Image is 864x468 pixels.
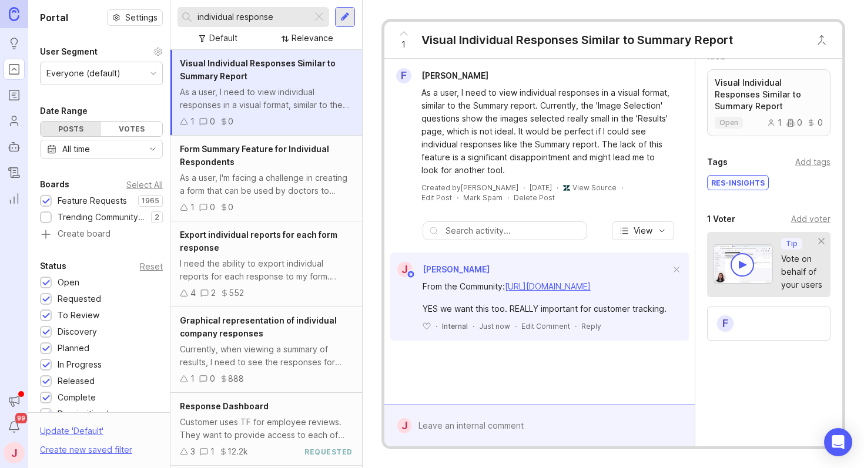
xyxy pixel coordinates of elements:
[40,104,88,118] div: Date Range
[58,391,96,404] div: Complete
[210,445,215,458] div: 1
[58,325,97,338] div: Discovery
[515,321,517,331] div: ·
[4,33,25,54] a: Ideas
[423,302,670,315] div: YES we want this too. REALLY important for customer tracking.
[41,122,101,136] div: Posts
[155,213,159,222] p: 2
[197,11,307,23] input: Search...
[4,162,25,183] a: Changelog
[530,183,552,192] time: [DATE]
[143,144,162,154] svg: toggle icon
[125,12,158,23] span: Settings
[479,321,510,331] span: Just now
[46,67,120,80] div: Everyone (default)
[824,428,852,456] div: Open Intercom Messenger
[58,342,89,355] div: Planned
[180,86,353,112] div: As a user, I need to view individual responses in a visual format, similar to the Summary report....
[211,287,216,299] div: 2
[142,196,159,206] p: 1965
[40,230,163,240] a: Create board
[581,321,601,331] div: Reply
[228,372,244,385] div: 888
[514,193,555,203] div: Delete Post
[180,401,269,411] span: Response Dashboard
[107,9,163,26] button: Settings
[227,445,248,458] div: 12.2k
[190,115,195,128] div: 1
[292,32,333,45] div: Relevance
[180,230,337,252] span: Export individual reports for each form response
[62,143,90,156] div: All time
[40,259,66,273] div: Status
[4,136,25,157] a: Autopilot
[180,58,336,81] span: Visual Individual Responses Similar to Summary Report
[715,77,823,112] p: Visual Individual Responses Similar to Summary Report
[58,276,79,289] div: Open
[4,442,25,463] button: J
[795,156,830,169] div: Add tags
[4,85,25,106] a: Roadmaps
[190,372,195,385] div: 1
[58,408,109,420] div: Deprioritized
[4,416,25,437] button: Notifications
[713,244,773,284] img: video-thumbnail-vote-d41b83416815613422e2ca741bf692cc.jpg
[40,45,98,59] div: User Segment
[707,212,735,226] div: 1 Voter
[707,155,728,169] div: Tags
[390,262,490,277] a: J[PERSON_NAME]
[505,281,591,291] a: [URL][DOMAIN_NAME]
[190,445,195,458] div: 3
[397,262,413,277] div: J
[40,425,103,443] div: Update ' Default '
[40,177,69,191] div: Boards
[210,372,215,385] div: 0
[4,59,25,80] a: Portal
[807,119,823,127] div: 0
[401,38,406,51] span: 1
[140,263,163,270] div: Reset
[190,287,196,299] div: 4
[58,375,95,388] div: Released
[473,321,474,331] div: ·
[4,188,25,209] a: Reporting
[708,176,768,190] div: RES-Insights
[436,321,437,331] div: ·
[58,211,145,224] div: Trending Community Topics
[397,418,412,433] div: J
[530,183,552,193] a: [DATE]
[190,201,195,214] div: 1
[170,50,362,136] a: Visual Individual Responses Similar to Summary ReportAs a user, I need to view individual respons...
[423,264,490,274] span: [PERSON_NAME]
[716,314,735,333] div: F
[389,68,498,83] a: F[PERSON_NAME]
[9,7,19,21] img: Canny Home
[58,194,127,207] div: Feature Requests
[180,315,337,338] span: Graphical representation of individual company responses
[101,122,162,136] div: Votes
[421,193,452,203] div: Edit Post
[634,225,652,237] span: View
[229,287,244,299] div: 552
[180,416,353,442] div: Customer uses TF for employee reviews. They want to provide access to each of their employee mana...
[563,184,570,191] img: zendesk
[767,119,782,127] div: 1
[572,183,617,192] a: View Source
[58,309,99,322] div: To Review
[58,358,102,371] div: In Progress
[304,447,353,457] div: requested
[421,32,733,48] div: Visual Individual Responses Similar to Summary Report
[126,181,163,188] div: Select All
[180,257,353,283] div: I need the ability to export individual reports for each response to my form. Currently, the syst...
[210,201,215,214] div: 0
[442,321,468,331] div: Internal
[781,252,822,291] div: Vote on behalf of your users
[521,321,570,331] div: Edit Comment
[210,115,215,128] div: 0
[791,213,830,225] div: Add voter
[180,343,353,369] div: Currently, when viewing a summary of results, I need to see the responses for only one company at...
[4,110,25,132] a: Users
[4,390,25,412] button: Announcements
